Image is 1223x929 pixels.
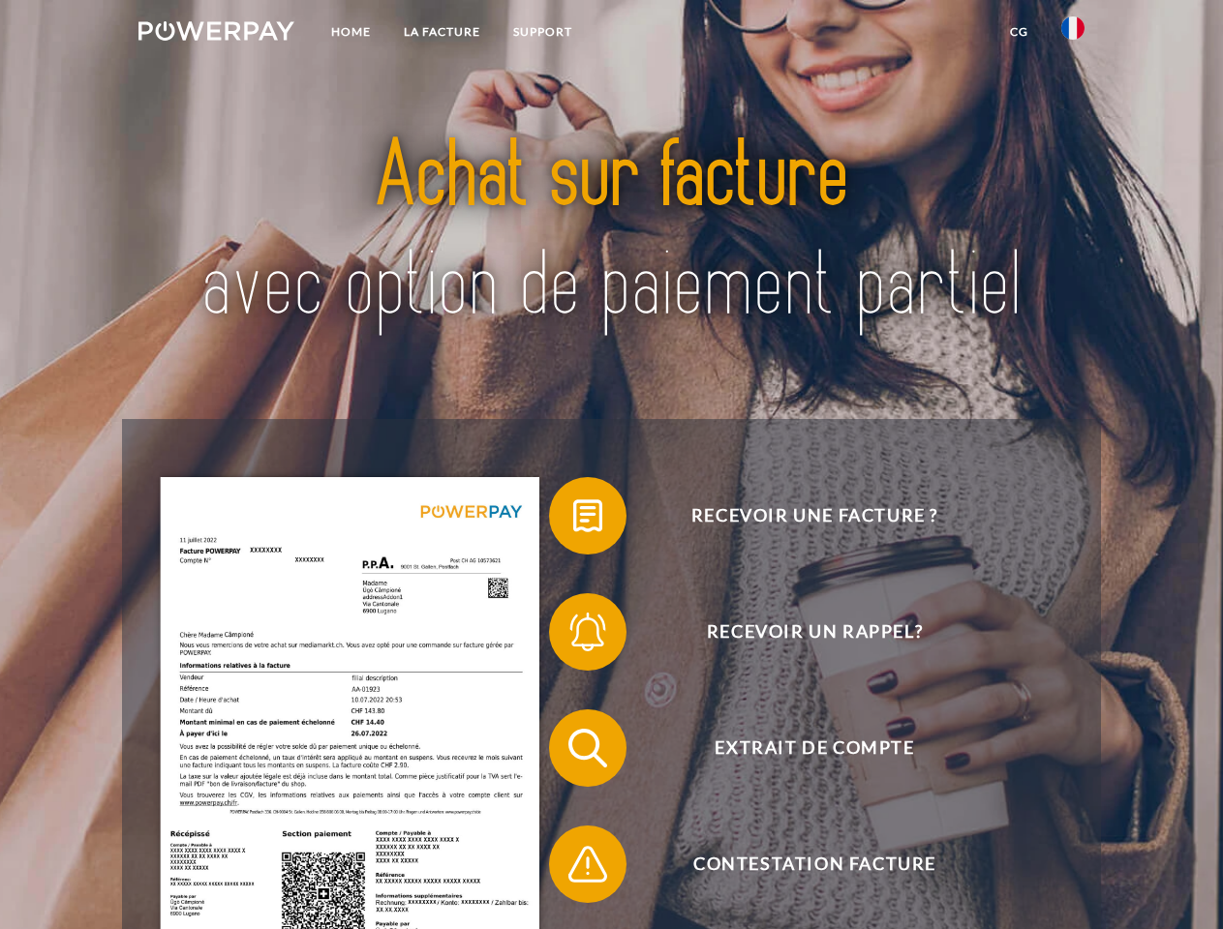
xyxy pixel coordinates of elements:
[564,840,612,888] img: qb_warning.svg
[564,492,612,540] img: qb_bill.svg
[387,15,497,49] a: LA FACTURE
[497,15,589,49] a: Support
[185,93,1038,371] img: title-powerpay_fr.svg
[577,593,1052,671] span: Recevoir un rappel?
[994,15,1045,49] a: CG
[564,608,612,656] img: qb_bell.svg
[577,477,1052,554] span: Recevoir une facture ?
[315,15,387,49] a: Home
[549,593,1053,671] button: Recevoir un rappel?
[564,724,612,772] img: qb_search.svg
[1061,16,1085,40] img: fr
[138,21,294,41] img: logo-powerpay-white.svg
[577,709,1052,787] span: Extrait de compte
[577,825,1052,903] span: Contestation Facture
[549,825,1053,903] button: Contestation Facture
[549,477,1053,554] button: Recevoir une facture ?
[549,709,1053,787] button: Extrait de compte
